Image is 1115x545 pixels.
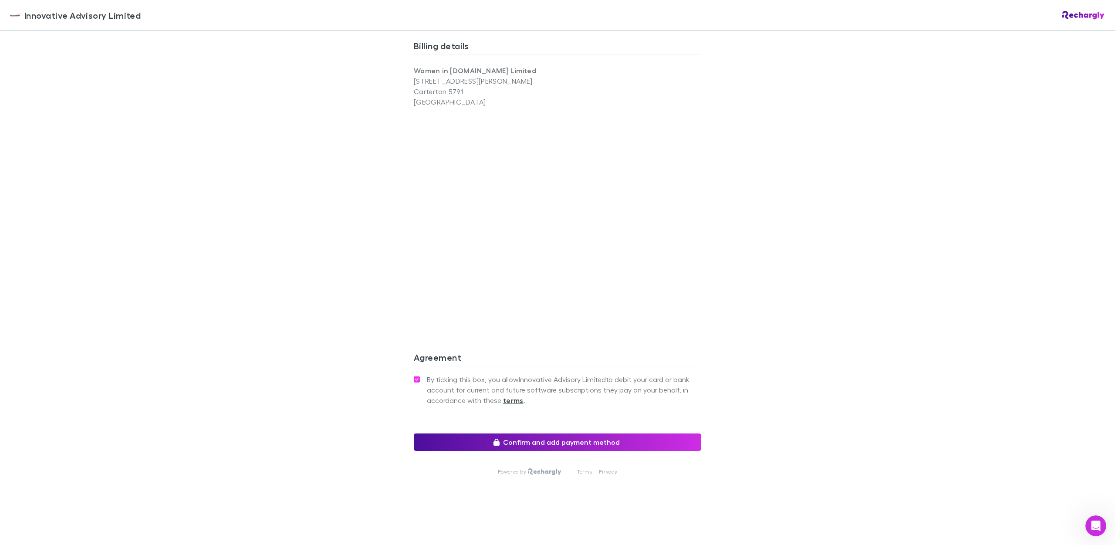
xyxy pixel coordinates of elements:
p: | [568,468,570,475]
p: [STREET_ADDRESS][PERSON_NAME] [414,76,557,86]
span: Innovative Advisory Limited [24,9,141,22]
p: Carterton 5791 [414,86,557,97]
a: Terms [577,468,592,475]
img: Rechargly Logo [528,468,561,475]
h3: Billing details [414,41,701,54]
strong: terms [503,396,524,405]
button: Confirm and add payment method [414,433,701,451]
iframe: Intercom live chat [1085,515,1106,536]
p: Powered by [498,468,528,475]
h3: Agreement [414,352,701,366]
img: Rechargly Logo [1062,11,1105,20]
iframe: Secure address input frame [412,112,703,312]
img: Innovative Advisory Limited's Logo [10,10,21,20]
span: By ticking this box, you allow Innovative Advisory Limited to debit your card or bank account for... [427,374,701,406]
p: [GEOGRAPHIC_DATA] [414,97,557,107]
a: Privacy [599,468,617,475]
p: Women in [DOMAIN_NAME] Limited [414,65,557,76]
